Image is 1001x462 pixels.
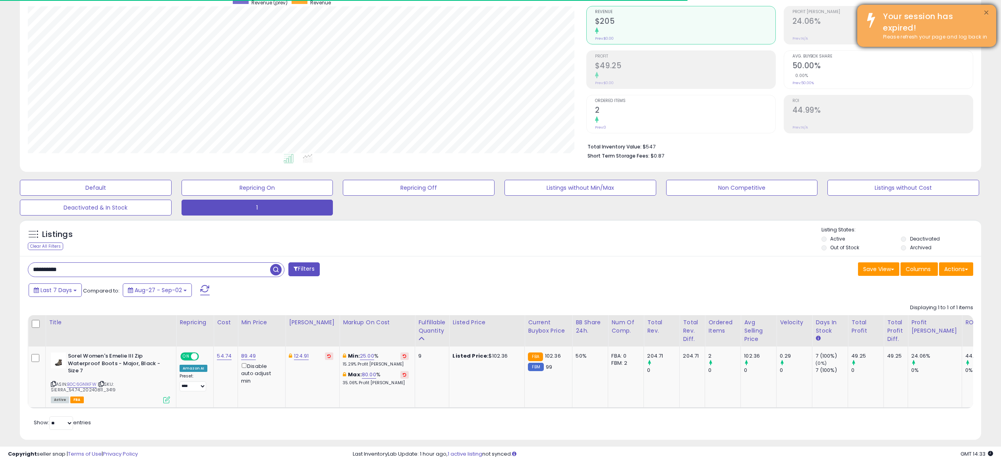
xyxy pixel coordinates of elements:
[452,352,489,360] b: Listed Price:
[576,352,602,360] div: 50%
[960,450,993,458] span: 2025-09-12 14:33 GMT
[815,367,848,374] div: 7 (100%)
[815,360,827,366] small: (0%)
[343,372,346,377] i: This overrides the store level max markup for this listing
[792,106,973,116] h2: 44.99%
[906,265,931,273] span: Columns
[34,419,91,426] span: Show: entries
[546,363,552,371] span: 99
[448,450,482,458] a: 1 active listing
[83,287,120,295] span: Compared to:
[611,318,640,335] div: Num of Comp.
[595,99,775,103] span: Ordered Items
[827,180,979,196] button: Listings without Cost
[42,229,73,240] h5: Listings
[744,352,776,360] div: 102.36
[348,371,362,378] b: Max:
[708,352,740,360] div: 2
[181,353,191,360] span: ON
[792,17,973,27] h2: 24.06%
[595,36,614,41] small: Prev: $0.00
[744,367,776,374] div: 0
[830,235,845,242] label: Active
[587,152,649,159] b: Short Term Storage Fees:
[51,352,66,368] img: 31AmIo21wuL._SL40_.jpg
[180,365,207,372] div: Amazon AI
[343,318,412,327] div: Markup on Cost
[821,226,982,234] p: Listing States:
[780,352,812,360] div: 0.29
[651,152,664,160] span: $0.87
[182,180,333,196] button: Repricing On
[241,362,279,385] div: Disable auto adjust min
[587,143,642,150] b: Total Inventory Value:
[294,352,309,360] a: 124.91
[792,36,808,41] small: Prev: N/A
[780,318,809,327] div: Velocity
[792,125,808,130] small: Prev: N/A
[792,54,973,59] span: Avg. Buybox Share
[887,352,902,360] div: 49.25
[452,318,521,327] div: Listed Price
[587,141,967,151] li: $547
[504,180,656,196] button: Listings without Min/Max
[343,362,409,367] p: 15.29% Profit [PERSON_NAME]
[708,367,740,374] div: 0
[288,262,319,276] button: Filters
[217,352,232,360] a: 54.74
[528,318,569,335] div: Current Buybox Price
[851,367,883,374] div: 0
[576,318,605,335] div: BB Share 24h.
[595,81,614,85] small: Prev: $0.00
[403,354,406,358] i: Revert to store-level Min Markup
[683,352,699,360] div: 204.71
[877,11,990,33] div: Your session has expired!
[528,363,543,371] small: FBM
[20,200,172,216] button: Deactivated & In Stock
[792,99,973,103] span: ROI
[180,318,210,327] div: Repricing
[595,125,606,130] small: Prev: 0
[343,371,409,386] div: %
[815,335,820,342] small: Days In Stock.
[595,61,775,72] h2: $49.25
[815,352,848,360] div: 7 (100%)
[327,354,331,358] i: Revert to store-level Dynamic Max Price
[595,106,775,116] h2: 2
[348,352,360,360] b: Min:
[343,380,409,386] p: 35.06% Profit [PERSON_NAME]
[51,381,116,393] span: | SKU: SIERRA_54.74_20240811_3419
[683,318,701,343] div: Total Rev. Diff.
[180,373,207,391] div: Preset:
[595,10,775,14] span: Revenue
[910,304,973,312] div: Displaying 1 to 1 of 1 items
[418,352,443,360] div: 9
[29,283,82,297] button: Last 7 Days
[647,367,679,374] div: 0
[353,450,993,458] div: Last InventoryLab Update: 1 hour ago, not synced.
[198,353,211,360] span: OFF
[708,318,737,335] div: Ordered Items
[887,318,904,343] div: Total Profit Diff.
[595,17,775,27] h2: $205
[289,353,292,358] i: This overrides the store level Dynamic Max Price for this listing
[911,318,958,335] div: Profit [PERSON_NAME]
[51,397,69,403] span: All listings currently available for purchase on Amazon
[965,367,997,374] div: 0%
[182,200,333,216] button: 1
[666,180,818,196] button: Non Competitive
[780,367,812,374] div: 0
[403,373,406,377] i: Revert to store-level Max Markup
[135,286,182,294] span: Aug-27 - Sep-02
[792,73,808,79] small: 0.00%
[452,352,518,360] div: $102.36
[28,243,63,250] div: Clear All Filters
[241,318,282,327] div: Min Price
[70,397,84,403] span: FBA
[611,360,638,367] div: FBM: 2
[910,235,940,242] label: Deactivated
[744,318,773,343] div: Avg Selling Price
[965,352,997,360] div: 44.99%
[67,381,97,388] a: B0C6GN1KFW
[528,352,543,361] small: FBA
